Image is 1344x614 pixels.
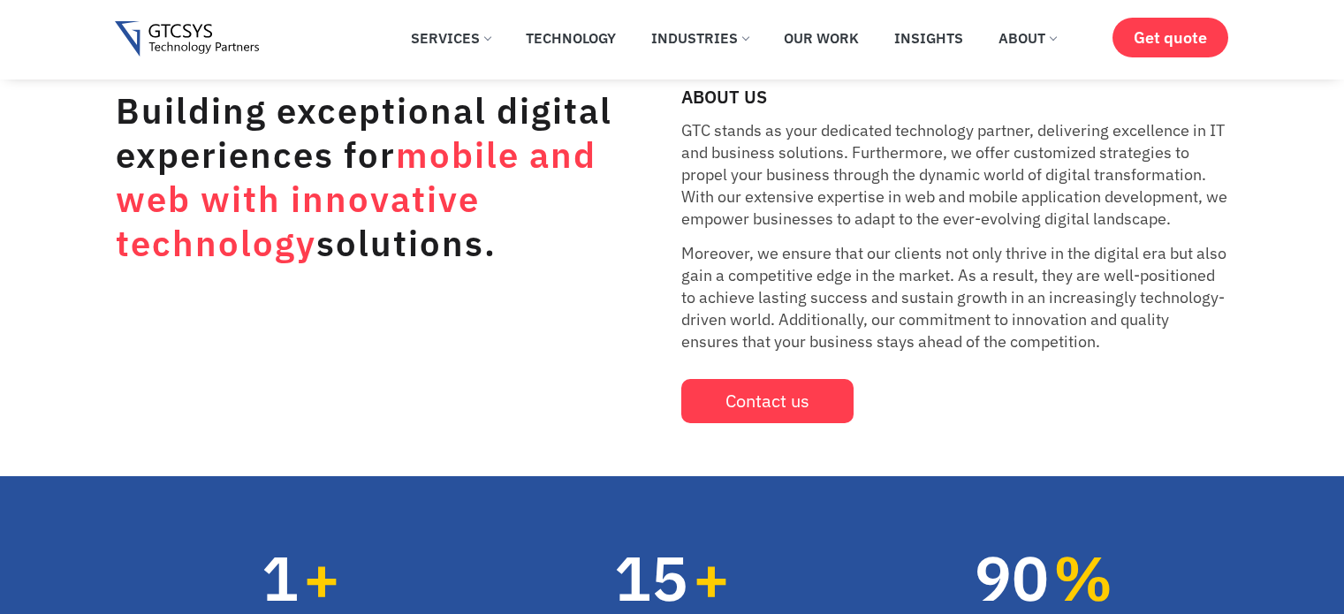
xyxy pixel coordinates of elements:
span: Get quote [1134,28,1207,47]
span: + [693,547,743,609]
span: Contact us [725,392,809,410]
span: mobile and web with innovative technology [116,132,596,266]
p: GTC stands as your dedicated technology partner, delivering excellence in IT and business solutio... [681,119,1229,230]
a: Get quote [1112,18,1228,57]
span: 1 [262,547,299,609]
a: Contact us [681,379,854,423]
a: Insights [881,19,976,57]
a: About [985,19,1069,57]
a: Industries [638,19,762,57]
span: + [303,547,364,609]
a: Our Work [771,19,872,57]
span: 90 [975,547,1049,609]
img: Gtcsys logo [115,21,259,57]
h2: ABOUT US [681,88,1229,106]
a: Technology [513,19,629,57]
h1: Building exceptional digital experiences for solutions. [116,88,619,265]
p: Moreover, we ensure that our clients not only thrive in the digital era but also gain a competiti... [681,242,1229,352]
a: Services [398,19,504,57]
span: % [1053,547,1125,609]
span: 15 [614,547,688,609]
